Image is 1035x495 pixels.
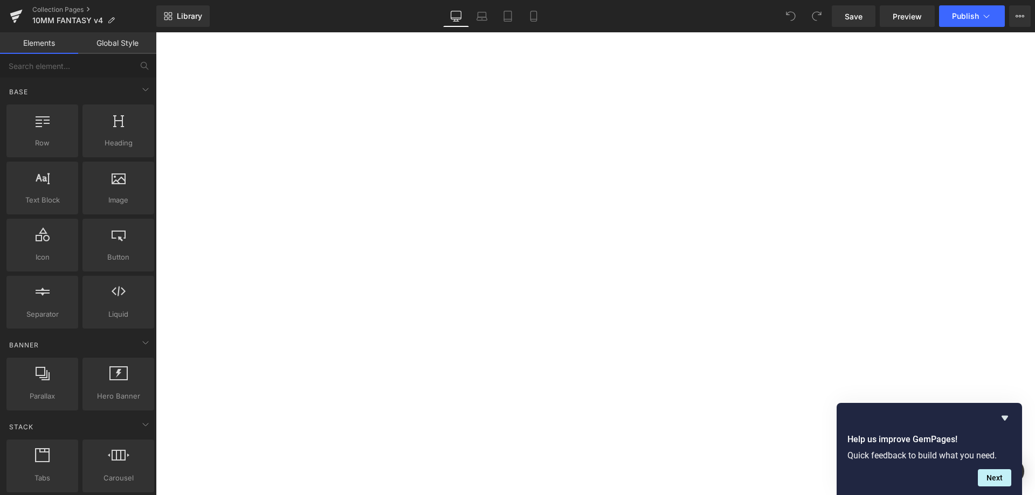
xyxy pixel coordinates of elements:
a: New Library [156,5,210,27]
span: Button [86,252,151,263]
span: Tabs [10,472,75,484]
span: Text Block [10,194,75,206]
a: Laptop [469,5,495,27]
a: Tablet [495,5,521,27]
span: Parallax [10,391,75,402]
span: Icon [10,252,75,263]
span: Library [177,11,202,21]
span: Base [8,87,29,97]
p: Quick feedback to build what you need. [847,450,1011,461]
button: Hide survey [998,412,1011,424]
span: Image [86,194,151,206]
span: Preview [893,11,922,22]
span: Row [10,137,75,149]
span: Liquid [86,309,151,320]
button: Undo [780,5,802,27]
span: Save [845,11,862,22]
button: More [1009,5,1031,27]
a: Mobile [521,5,547,27]
span: Banner [8,340,40,350]
span: Heading [86,137,151,149]
a: Preview [880,5,935,27]
a: Collection Pages [32,5,156,14]
h2: Help us improve GemPages! [847,433,1011,446]
span: Separator [10,309,75,320]
span: Publish [952,12,979,20]
a: Global Style [78,32,156,54]
span: 10MM FANTASY v4 [32,16,103,25]
span: Stack [8,422,34,432]
button: Publish [939,5,1005,27]
button: Redo [806,5,827,27]
button: Next question [978,469,1011,486]
span: Hero Banner [86,391,151,402]
a: Desktop [443,5,469,27]
div: Help us improve GemPages! [847,412,1011,486]
span: Carousel [86,472,151,484]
